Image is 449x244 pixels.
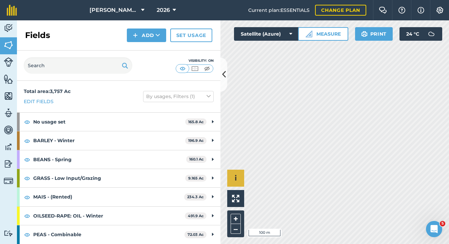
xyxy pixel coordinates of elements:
strong: 234.3 Ac [187,194,204,199]
img: svg+xml;base64,PD94bWwgdmVyc2lvbj0iMS4wIiBlbmNvZGluZz0idXRmLTgiPz4KPCEtLSBHZW5lcmF0b3I6IEFkb2JlIE... [4,230,13,237]
span: i [235,174,237,182]
div: BEANS - Spring160.1 Ac [17,150,220,169]
button: Measure [298,27,348,41]
strong: 491.9 Ac [188,213,204,218]
img: svg+xml;base64,PHN2ZyB4bWxucz0iaHR0cDovL3d3dy53My5vcmcvMjAwMC9zdmciIHdpZHRoPSI1NiIgaGVpZ2h0PSI2MC... [4,91,13,101]
img: svg+xml;base64,PHN2ZyB4bWxucz0iaHR0cDovL3d3dy53My5vcmcvMjAwMC9zdmciIHdpZHRoPSIxOCIgaGVpZ2h0PSIyNC... [24,212,30,220]
strong: 196.9 Ac [188,138,204,143]
span: 24 ° C [406,27,419,41]
button: Print [355,27,393,41]
img: svg+xml;base64,PHN2ZyB4bWxucz0iaHR0cDovL3d3dy53My5vcmcvMjAwMC9zdmciIHdpZHRoPSIxOCIgaGVpZ2h0PSIyNC... [24,137,30,145]
strong: BEANS - Spring [33,150,186,169]
div: No usage set165.8 Ac [17,113,220,131]
img: svg+xml;base64,PHN2ZyB4bWxucz0iaHR0cDovL3d3dy53My5vcmcvMjAwMC9zdmciIHdpZHRoPSI1MCIgaGVpZ2h0PSI0MC... [191,65,199,72]
img: svg+xml;base64,PHN2ZyB4bWxucz0iaHR0cDovL3d3dy53My5vcmcvMjAwMC9zdmciIHdpZHRoPSIxOCIgaGVpZ2h0PSIyNC... [24,155,30,164]
img: svg+xml;base64,PHN2ZyB4bWxucz0iaHR0cDovL3d3dy53My5vcmcvMjAwMC9zdmciIHdpZHRoPSIxNCIgaGVpZ2h0PSIyNC... [133,31,138,39]
strong: 9.165 Ac [188,176,204,181]
img: svg+xml;base64,PD94bWwgdmVyc2lvbj0iMS4wIiBlbmNvZGluZz0idXRmLTgiPz4KPCEtLSBHZW5lcmF0b3I6IEFkb2JlIE... [4,142,13,152]
span: Current plan : ESSENTIALS [248,6,310,14]
input: Search [24,57,132,74]
img: svg+xml;base64,PHN2ZyB4bWxucz0iaHR0cDovL3d3dy53My5vcmcvMjAwMC9zdmciIHdpZHRoPSIxOCIgaGVpZ2h0PSIyNC... [24,230,30,239]
strong: 165.8 Ac [188,119,204,124]
button: – [231,224,241,234]
iframe: Intercom live chat [426,221,442,237]
strong: GRASS - Low Input/Grazing [33,169,185,187]
img: svg+xml;base64,PHN2ZyB4bWxucz0iaHR0cDovL3d3dy53My5vcmcvMjAwMC9zdmciIHdpZHRoPSIxOCIgaGVpZ2h0PSIyNC... [24,174,30,182]
img: Two speech bubbles overlapping with the left bubble in the forefront [379,7,387,14]
span: [PERSON_NAME] Farm Partnership [90,6,138,14]
img: svg+xml;base64,PHN2ZyB4bWxucz0iaHR0cDovL3d3dy53My5vcmcvMjAwMC9zdmciIHdpZHRoPSI1MCIgaGVpZ2h0PSI0MC... [178,65,187,72]
img: svg+xml;base64,PD94bWwgdmVyc2lvbj0iMS4wIiBlbmNvZGluZz0idXRmLTgiPz4KPCEtLSBHZW5lcmF0b3I6IEFkb2JlIE... [4,23,13,33]
button: Satellite (Azure) [234,27,299,41]
img: Four arrows, one pointing top left, one top right, one bottom right and the last bottom left [232,195,239,202]
strong: No usage set [33,113,185,131]
img: A cog icon [436,7,444,14]
img: svg+xml;base64,PD94bWwgdmVyc2lvbj0iMS4wIiBlbmNvZGluZz0idXRmLTgiPz4KPCEtLSBHZW5lcmF0b3I6IEFkb2JlIE... [4,57,13,67]
img: A question mark icon [398,7,406,14]
strong: OILSEED-RAPE: OIL - Winter [33,207,185,225]
img: svg+xml;base64,PHN2ZyB4bWxucz0iaHR0cDovL3d3dy53My5vcmcvMjAwMC9zdmciIHdpZHRoPSIxOSIgaGVpZ2h0PSIyNC... [122,61,128,70]
img: svg+xml;base64,PHN2ZyB4bWxucz0iaHR0cDovL3d3dy53My5vcmcvMjAwMC9zdmciIHdpZHRoPSIxNyIgaGVpZ2h0PSIxNy... [417,6,424,14]
strong: MAIS - (Rented) [33,188,184,206]
img: svg+xml;base64,PD94bWwgdmVyc2lvbj0iMS4wIiBlbmNvZGluZz0idXRmLTgiPz4KPCEtLSBHZW5lcmF0b3I6IEFkb2JlIE... [4,159,13,169]
div: Visibility: On [176,58,214,63]
h2: Fields [25,30,50,41]
img: svg+xml;base64,PHN2ZyB4bWxucz0iaHR0cDovL3d3dy53My5vcmcvMjAwMC9zdmciIHdpZHRoPSI1MCIgaGVpZ2h0PSI0MC... [203,65,211,72]
div: OILSEED-RAPE: OIL - Winter491.9 Ac [17,207,220,225]
span: 5 [440,221,445,226]
img: svg+xml;base64,PHN2ZyB4bWxucz0iaHR0cDovL3d3dy53My5vcmcvMjAwMC9zdmciIHdpZHRoPSI1NiIgaGVpZ2h0PSI2MC... [4,40,13,50]
img: svg+xml;base64,PD94bWwgdmVyc2lvbj0iMS4wIiBlbmNvZGluZz0idXRmLTgiPz4KPCEtLSBHZW5lcmF0b3I6IEFkb2JlIE... [425,27,438,41]
button: Add [127,29,166,42]
img: svg+xml;base64,PHN2ZyB4bWxucz0iaHR0cDovL3d3dy53My5vcmcvMjAwMC9zdmciIHdpZHRoPSIxOSIgaGVpZ2h0PSIyNC... [361,30,368,38]
button: + [231,214,241,224]
img: svg+xml;base64,PHN2ZyB4bWxucz0iaHR0cDovL3d3dy53My5vcmcvMjAwMC9zdmciIHdpZHRoPSIxOCIgaGVpZ2h0PSIyNC... [24,118,30,126]
a: Edit fields [24,98,54,105]
strong: 72.03 Ac [188,232,204,237]
strong: Total area : 3,757 Ac [24,88,71,94]
img: Ruler icon [306,31,312,37]
strong: BARLEY - Winter [33,131,185,150]
button: By usages, Filters (1) [143,91,214,102]
img: fieldmargin Logo [7,5,17,16]
div: MAIS - (Rented)234.3 Ac [17,188,220,206]
button: i [227,170,244,187]
button: 24 °C [399,27,442,41]
strong: PEAS - Combinable [33,225,184,244]
span: 2026 [157,6,170,14]
div: BARLEY - Winter196.9 Ac [17,131,220,150]
strong: 160.1 Ac [189,157,204,162]
div: GRASS - Low Input/Grazing9.165 Ac [17,169,220,187]
a: Change plan [315,5,366,16]
img: svg+xml;base64,PD94bWwgdmVyc2lvbj0iMS4wIiBlbmNvZGluZz0idXRmLTgiPz4KPCEtLSBHZW5lcmF0b3I6IEFkb2JlIE... [4,176,13,186]
img: svg+xml;base64,PHN2ZyB4bWxucz0iaHR0cDovL3d3dy53My5vcmcvMjAwMC9zdmciIHdpZHRoPSI1NiIgaGVpZ2h0PSI2MC... [4,74,13,84]
img: svg+xml;base64,PD94bWwgdmVyc2lvbj0iMS4wIiBlbmNvZGluZz0idXRmLTgiPz4KPCEtLSBHZW5lcmF0b3I6IEFkb2JlIE... [4,125,13,135]
img: svg+xml;base64,PD94bWwgdmVyc2lvbj0iMS4wIiBlbmNvZGluZz0idXRmLTgiPz4KPCEtLSBHZW5lcmF0b3I6IEFkb2JlIE... [4,108,13,118]
a: Set usage [170,29,212,42]
div: PEAS - Combinable72.03 Ac [17,225,220,244]
img: svg+xml;base64,PHN2ZyB4bWxucz0iaHR0cDovL3d3dy53My5vcmcvMjAwMC9zdmciIHdpZHRoPSIxOCIgaGVpZ2h0PSIyNC... [24,193,30,201]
